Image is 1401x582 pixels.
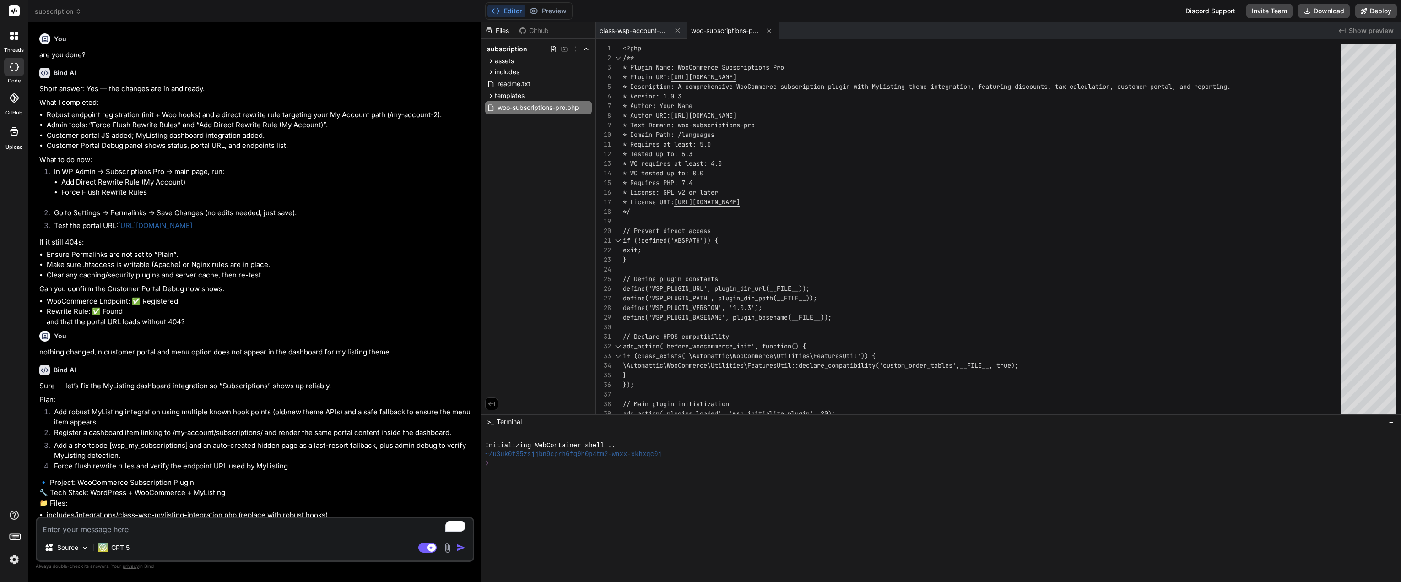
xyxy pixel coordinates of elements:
[691,26,760,35] span: woo-subscriptions-pro.php
[47,131,472,141] li: Customer portal JS added; MyListing dashboard integration added.
[47,306,472,327] li: Rewrite Rule: ✅ Found and that the portal URL loads without 404?
[623,246,641,254] span: exit;
[487,417,494,426] span: >_
[39,50,472,60] p: are you done?
[623,400,729,408] span: // Main plugin initialization
[612,236,624,245] div: Click to collapse the range.
[39,478,472,509] p: 🔹 Project: WooCommerce Subscription Plugin 🔧 Tech Stack: WordPress + WooCommerce + MyListing 📁 Fi...
[5,143,23,151] label: Upload
[596,390,611,399] div: 37
[623,63,784,71] span: * Plugin Name: WooCommerce Subscriptions Pro
[485,459,490,468] span: ❯
[596,294,611,303] div: 27
[39,381,472,392] p: Sure — let’s fix the MyListing dashboard integration so “Subscriptions” shows up reliably.
[54,34,66,44] h6: You
[596,255,611,265] div: 23
[985,82,1168,91] span: aturing discounts, tax calculation, customer porta
[487,44,527,54] span: subscription
[596,409,611,419] div: 39
[1180,4,1241,18] div: Discord Support
[623,92,682,100] span: * Version: 1.0.3
[596,53,611,63] div: 2
[515,26,553,35] div: Github
[612,342,624,351] div: Click to collapse the range.
[47,260,472,270] li: Make sure .htaccess is writable (Apache) or Nginx rules are in place.
[456,543,465,552] img: icon
[596,169,611,178] div: 14
[6,552,22,567] img: settings
[1355,4,1397,18] button: Deploy
[623,227,711,235] span: // Prevent direct access
[497,102,580,113] span: woo-subscriptions-pro.php
[596,188,611,197] div: 16
[596,140,611,149] div: 11
[47,428,472,441] li: Register a dashboard item linking to /my-account/subscriptions/ and render the same portal conten...
[777,361,960,370] span: Util::declare_compatibility('custom_order_tables',
[39,155,472,165] p: What to do now:
[8,77,21,85] label: code
[623,73,671,81] span: * Plugin URI:
[596,370,611,380] div: 35
[111,543,130,552] p: GPT 5
[47,270,472,281] li: Clear any caching/security plugins and server cache, then re-test.
[1389,417,1394,426] span: −
[960,361,1018,370] span: __FILE__, true);
[596,313,611,322] div: 29
[596,159,611,169] div: 13
[596,245,611,255] div: 22
[600,26,668,35] span: class-wsp-account-menu-bridge.php
[596,322,611,332] div: 30
[791,352,876,360] span: ities\FeaturesUtil')) {
[596,332,611,342] div: 31
[596,130,611,140] div: 10
[596,265,611,274] div: 24
[612,53,624,63] div: Click to collapse the range.
[623,169,703,177] span: * WC tested up to: 8.0
[596,101,611,111] div: 7
[1349,26,1394,35] span: Show preview
[623,284,806,293] span: define('WSP_PLUGIN_URL', plugin_dir_url(__FILE__))
[623,131,714,139] span: * Domain Path: /languages
[623,256,627,264] span: }
[623,304,762,312] span: define('WSP_PLUGIN_VERSION', '1.0.3');
[806,294,817,302] span: ));
[497,417,522,426] span: Terminal
[623,150,692,158] span: * Tested up to: 6.3
[596,149,611,159] div: 12
[61,187,472,198] li: Force Flush Rewrite Rules
[36,562,474,571] p: Always double-check its answers. Your in Bind
[47,407,472,428] li: Add robust MyListing integration using multiple known hook points (old/new theme APIs) and a safe...
[47,120,472,131] li: Admin tools: “Force Flush Rewrite Rules” and “Add Direct Rewrite Rule (My Account)”.
[1246,4,1293,18] button: Invite Team
[495,67,519,76] span: includes
[47,167,472,208] li: In WP Admin → Subscriptions Pro → main page, run:
[35,7,81,16] span: subscription
[596,72,611,82] div: 4
[47,250,472,260] li: Ensure Permalinks are not set to “Plain”.
[47,208,472,221] li: Go to Settings → Permalinks → Save Changes (no edits needed, just save).
[39,395,472,405] p: Plan:
[39,98,472,108] p: What I completed:
[623,371,627,379] span: }
[671,111,736,120] span: [URL][DOMAIN_NAME]
[623,188,718,196] span: * License: GPL v2 or later
[806,284,810,293] span: ;
[596,111,611,120] div: 8
[623,409,806,418] span: add_action('plugins_loaded', 'wsp_initialize_plugi
[495,56,514,65] span: assets
[54,68,76,77] h6: Bind AI
[596,92,611,101] div: 6
[623,236,718,245] span: if (!defined('ABSPATH')) {
[596,342,611,351] div: 32
[623,179,692,187] span: * Requires PHP: 7.4
[623,275,718,283] span: // Define plugin constants
[623,140,711,148] span: * Requires at least: 5.0
[596,63,611,72] div: 3
[39,284,472,294] p: Can you confirm the Customer Portal Debug now shows:
[39,237,472,248] p: If it still 404s:
[47,441,472,461] li: Add a shortcode [wsp_my_subscriptions] and an auto-created hidden page as a last-resort fallback,...
[596,351,611,361] div: 33
[802,82,985,91] span: iption plugin with MyListing theme integration, fe
[47,510,472,521] li: includes/integrations/class-wsp-mylisting-integration.php (replace with robust hooks)
[623,82,802,91] span: * Description: A comprehensive WooCommerce subscr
